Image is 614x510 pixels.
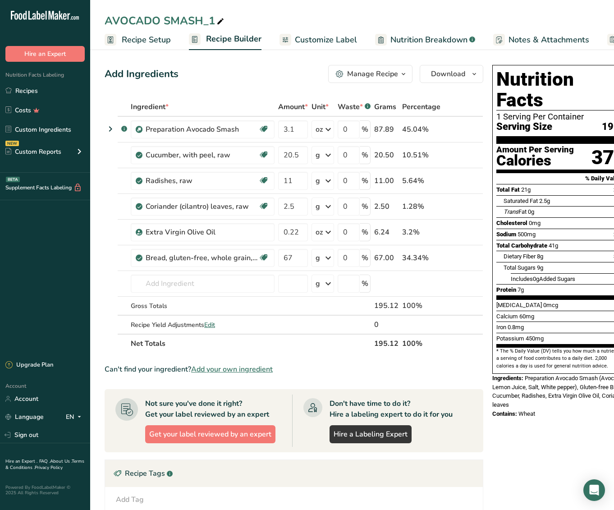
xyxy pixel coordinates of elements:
[583,479,605,501] div: Open Intercom Messenger
[131,301,275,311] div: Gross Totals
[312,101,329,112] span: Unit
[402,253,440,263] div: 34.34%
[105,67,179,82] div: Add Ingredients
[129,334,372,353] th: Net Totals
[402,175,440,186] div: 5.64%
[537,253,543,260] span: 8g
[496,154,574,167] div: Calories
[496,146,574,154] div: Amount Per Serving
[105,13,226,29] div: AVOCADO SMASH_1
[390,34,467,46] span: Nutrition Breakdown
[146,150,258,161] div: Cucumber, with peel, raw
[400,334,442,353] th: 100%
[521,186,531,193] span: 21g
[492,410,517,417] span: Contains:
[5,409,44,425] a: Language
[496,186,520,193] span: Total Fat
[146,175,258,186] div: Radishes, raw
[5,485,85,496] div: Powered By FoodLabelMaker © 2025 All Rights Reserved
[420,65,483,83] button: Download
[146,253,258,263] div: Bread, gluten-free, whole grain, made with tapioca starch and brown rice flour
[492,375,523,381] span: Ingredients:
[374,300,399,311] div: 195.12
[402,124,440,135] div: 45.04%
[537,264,543,271] span: 9g
[518,410,535,417] span: Wheat
[5,458,84,471] a: Terms & Conditions .
[136,126,142,133] img: Sub Recipe
[539,198,550,204] span: 2.5g
[204,321,215,329] span: Edit
[330,398,453,420] div: Don't have time to do it? Hire a labeling expert to do it for you
[504,198,538,204] span: Saturated Fat
[504,208,527,215] span: Fat
[131,320,275,330] div: Recipe Yield Adjustments
[375,30,475,50] a: Nutrition Breakdown
[402,227,440,238] div: 3.2%
[316,278,320,289] div: g
[316,201,320,212] div: g
[105,460,483,487] div: Recipe Tags
[316,227,323,238] div: oz
[496,302,542,308] span: [MEDICAL_DATA]
[374,175,399,186] div: 11.00
[122,34,171,46] span: Recipe Setup
[6,177,20,182] div: BETA
[5,458,37,464] a: Hire an Expert .
[496,121,552,133] span: Serving Size
[146,124,258,135] div: Preparation Avocado Smash
[145,425,275,443] button: Get your label reviewed by an expert
[280,30,357,50] a: Customize Label
[496,335,524,342] span: Potassium
[402,300,440,311] div: 100%
[316,150,320,161] div: g
[374,319,399,330] div: 0
[533,276,539,282] span: 0g
[316,253,320,263] div: g
[543,302,558,308] span: 0mcg
[35,464,63,471] a: Privacy Policy
[5,147,61,156] div: Custom Reports
[508,324,524,331] span: 0.8mg
[374,253,399,263] div: 67.00
[50,458,72,464] a: About Us .
[146,201,258,212] div: Coriander (cilantro) leaves, raw
[431,69,465,79] span: Download
[496,242,547,249] span: Total Carbohydrate
[131,275,275,293] input: Add Ingredient
[145,398,269,420] div: Not sure you've done it right? Get your label reviewed by an expert
[105,30,171,50] a: Recipe Setup
[374,201,399,212] div: 2.50
[504,264,536,271] span: Total Sugars
[328,65,412,83] button: Manage Recipe
[338,101,371,112] div: Waste
[206,33,261,45] span: Recipe Builder
[526,335,544,342] span: 450mg
[146,227,258,238] div: Extra Virgin Olive Oil
[330,425,412,443] a: Hire a Labeling Expert
[504,253,536,260] span: Dietary Fiber
[511,276,575,282] span: Includes Added Sugars
[5,361,53,370] div: Upgrade Plan
[504,208,518,215] i: Trans
[509,34,589,46] span: Notes & Attachments
[374,124,399,135] div: 87.89
[496,313,518,320] span: Calcium
[316,175,320,186] div: g
[402,101,440,112] span: Percentage
[189,29,261,51] a: Recipe Builder
[191,364,273,375] span: Add your own ingredient
[496,286,516,293] span: Protein
[374,101,396,112] span: Grams
[496,324,506,331] span: Iron
[529,220,541,226] span: 0mg
[131,101,169,112] span: Ingredient
[149,429,271,440] span: Get your label reviewed by an expert
[105,364,483,375] div: Can't find your ingredient?
[39,458,50,464] a: FAQ .
[518,231,536,238] span: 500mg
[402,201,440,212] div: 1.28%
[496,220,527,226] span: Cholesterol
[528,208,534,215] span: 0g
[5,141,19,146] div: NEW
